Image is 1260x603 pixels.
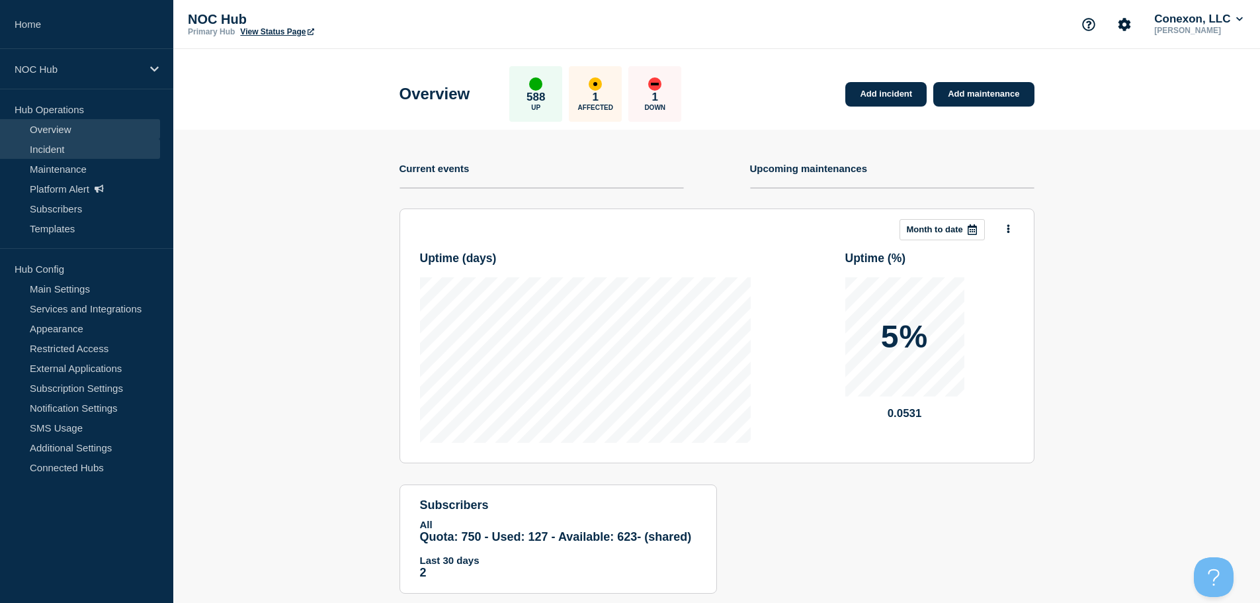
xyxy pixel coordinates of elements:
p: NOC Hub [15,64,142,75]
a: Add maintenance [933,82,1034,107]
button: Account settings [1111,11,1138,38]
a: View Status Page [240,27,314,36]
p: Down [644,104,665,111]
div: affected [589,77,602,91]
p: 1 [652,91,658,104]
button: Support [1075,11,1103,38]
h3: Uptime ( % ) [845,252,906,265]
p: Primary Hub [188,27,235,36]
button: Conexon, LLC [1152,13,1245,26]
h4: subscribers [420,498,696,512]
div: down [648,77,661,91]
h4: Current events [399,163,470,174]
h4: Upcoming maintenances [750,163,868,174]
span: Quota: 750 - Used: 127 - Available: 623 - (shared) [420,530,692,543]
p: Last 30 days [420,555,696,566]
button: Month to date [900,219,985,240]
a: Add incident [845,82,927,107]
p: Up [531,104,540,111]
p: 2 [420,566,696,580]
p: 0.0531 [845,407,964,420]
p: Affected [578,104,613,111]
p: 5% [881,321,928,353]
h3: Uptime ( days ) [420,252,497,265]
p: NOC Hub [188,12,452,27]
p: [PERSON_NAME] [1152,26,1245,35]
p: All [420,519,696,530]
p: 1 [593,91,599,104]
h1: Overview [399,85,470,103]
iframe: Help Scout Beacon - Open [1194,557,1234,597]
p: Month to date [907,224,963,234]
div: up [529,77,542,91]
p: 588 [526,91,545,104]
